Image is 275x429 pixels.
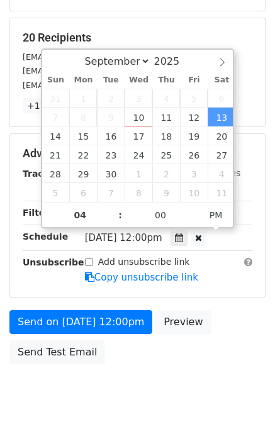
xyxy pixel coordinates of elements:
span: September 8, 2025 [69,108,97,126]
span: September 30, 2025 [97,164,125,183]
a: Preview [155,310,211,334]
span: September 29, 2025 [69,164,97,183]
span: September 23, 2025 [97,145,125,164]
span: October 10, 2025 [180,183,208,202]
span: September 27, 2025 [208,145,235,164]
span: October 3, 2025 [180,164,208,183]
a: Send on [DATE] 12:00pm [9,310,152,334]
span: September 17, 2025 [125,126,152,145]
span: Sun [42,76,70,84]
span: Wed [125,76,152,84]
span: October 8, 2025 [125,183,152,202]
span: September 26, 2025 [180,145,208,164]
span: September 1, 2025 [69,89,97,108]
span: September 28, 2025 [42,164,70,183]
span: September 21, 2025 [42,145,70,164]
span: Thu [152,76,180,84]
span: September 4, 2025 [152,89,180,108]
span: September 14, 2025 [42,126,70,145]
span: Fri [180,76,208,84]
span: September 3, 2025 [125,89,152,108]
input: Minute [122,203,199,228]
span: October 5, 2025 [42,183,70,202]
iframe: Chat Widget [212,369,275,429]
span: September 24, 2025 [125,145,152,164]
strong: Filters [23,208,55,218]
span: October 7, 2025 [97,183,125,202]
strong: Unsubscribe [23,257,84,267]
span: Tue [97,76,125,84]
span: October 11, 2025 [208,183,235,202]
span: September 7, 2025 [42,108,70,126]
a: +17 more [23,98,76,114]
span: September 11, 2025 [152,108,180,126]
small: [EMAIL_ADDRESS][DOMAIN_NAME] [23,66,163,75]
span: September 25, 2025 [152,145,180,164]
span: September 9, 2025 [97,108,125,126]
strong: Tracking [23,169,65,179]
a: Send Test Email [9,340,105,364]
small: [EMAIL_ADDRESS][DOMAIN_NAME] [23,81,163,90]
span: September 12, 2025 [180,108,208,126]
input: Year [150,55,196,67]
span: September 20, 2025 [208,126,235,145]
span: September 13, 2025 [208,108,235,126]
span: October 9, 2025 [152,183,180,202]
span: September 10, 2025 [125,108,152,126]
span: October 4, 2025 [208,164,235,183]
span: September 6, 2025 [208,89,235,108]
strong: Schedule [23,231,68,242]
label: Add unsubscribe link [98,255,190,269]
span: September 22, 2025 [69,145,97,164]
span: September 2, 2025 [97,89,125,108]
small: [EMAIL_ADDRESS][DOMAIN_NAME] [23,52,163,62]
input: Hour [42,203,119,228]
span: October 1, 2025 [125,164,152,183]
h5: 20 Recipients [23,31,252,45]
span: September 16, 2025 [97,126,125,145]
span: Sat [208,76,235,84]
span: August 31, 2025 [42,89,70,108]
span: [DATE] 12:00pm [85,232,162,243]
span: September 18, 2025 [152,126,180,145]
span: September 15, 2025 [69,126,97,145]
span: Click to toggle [199,203,233,228]
span: October 2, 2025 [152,164,180,183]
span: : [118,203,122,228]
span: Mon [69,76,97,84]
h5: Advanced [23,147,252,160]
a: Copy unsubscribe link [85,272,198,283]
span: September 19, 2025 [180,126,208,145]
span: September 5, 2025 [180,89,208,108]
span: October 6, 2025 [69,183,97,202]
